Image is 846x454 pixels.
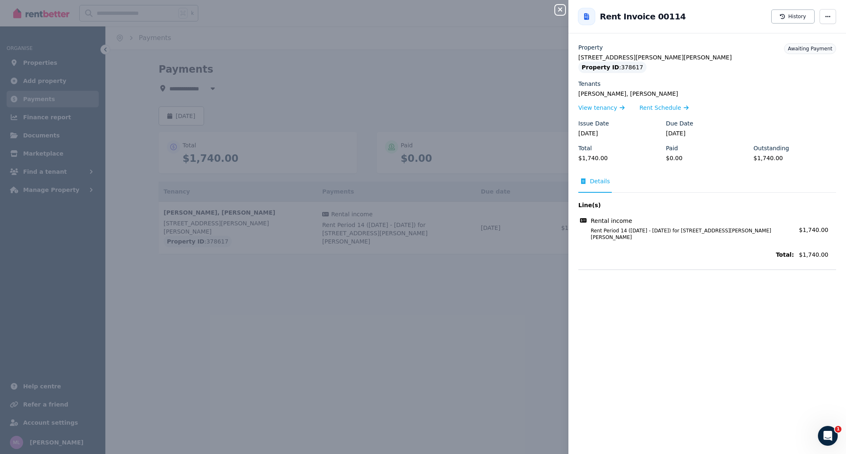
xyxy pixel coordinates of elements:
label: Outstanding [753,144,789,152]
span: Line(s) [578,201,794,209]
label: Issue Date [578,119,609,128]
legend: [STREET_ADDRESS][PERSON_NAME][PERSON_NAME] [578,53,836,61]
legend: $0.00 [666,154,749,162]
h2: Rent Invoice 00114 [600,11,686,22]
span: Total: [578,251,794,259]
span: Rent Period 14 ([DATE] - [DATE]) for [STREET_ADDRESS][PERSON_NAME][PERSON_NAME] [581,227,794,241]
span: Details [590,177,610,185]
legend: $1,740.00 [578,154,661,162]
legend: [PERSON_NAME], [PERSON_NAME] [578,90,836,98]
iframe: Intercom live chat [818,426,838,446]
label: Paid [666,144,678,152]
a: View tenancy [578,104,625,112]
legend: $1,740.00 [753,154,836,162]
span: $1,740.00 [799,227,828,233]
span: $1,740.00 [799,251,836,259]
legend: [DATE] [666,129,749,137]
a: Rent Schedule [639,104,689,112]
label: Property [578,43,603,52]
span: Rent Schedule [639,104,681,112]
label: Total [578,144,592,152]
button: History [771,9,815,24]
span: Property ID [582,63,619,71]
span: 1 [835,426,841,433]
label: Due Date [666,119,693,128]
label: Tenants [578,80,601,88]
span: View tenancy [578,104,617,112]
nav: Tabs [578,177,836,193]
div: : 378617 [578,61,646,73]
legend: [DATE] [578,129,661,137]
span: Awaiting Payment [788,46,832,52]
span: Rental income [591,217,632,225]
